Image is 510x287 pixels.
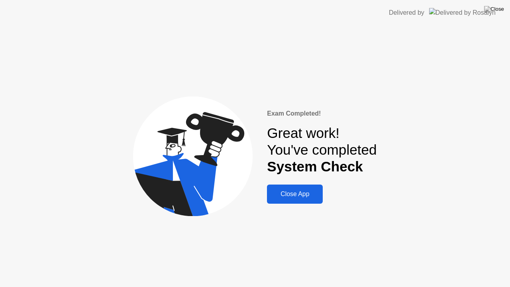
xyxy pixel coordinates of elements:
div: Delivered by [389,8,424,18]
div: Great work! You've completed [267,125,377,175]
button: Close App [267,185,323,204]
b: System Check [267,159,363,174]
div: Close App [269,191,320,198]
img: Close [484,6,504,12]
img: Delivered by Rosalyn [429,8,496,17]
div: Exam Completed! [267,109,377,118]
